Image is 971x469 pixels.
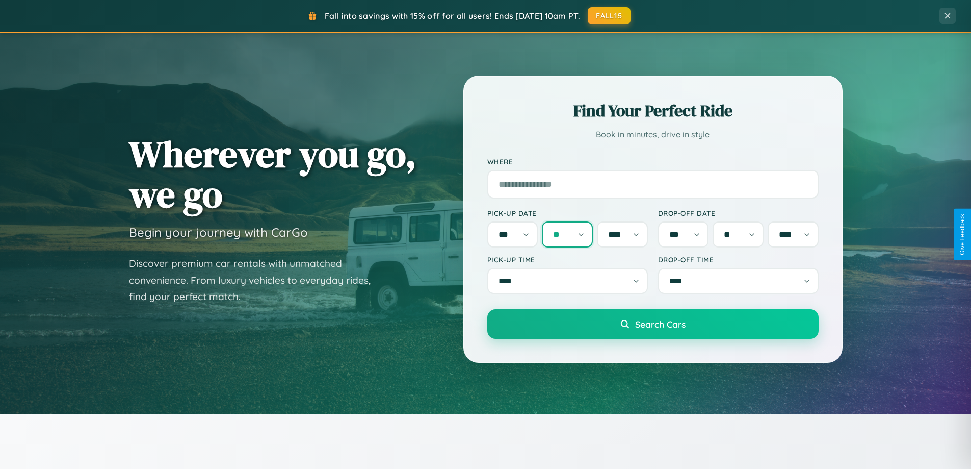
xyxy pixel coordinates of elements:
[129,255,384,305] p: Discover premium car rentals with unmatched convenience. From luxury vehicles to everyday rides, ...
[487,255,648,264] label: Pick-up Time
[487,309,819,339] button: Search Cars
[325,11,580,21] span: Fall into savings with 15% off for all users! Ends [DATE] 10am PT.
[487,100,819,122] h2: Find Your Perfect Ride
[487,209,648,217] label: Pick-up Date
[635,318,686,330] span: Search Cars
[658,209,819,217] label: Drop-off Date
[129,225,308,240] h3: Begin your journey with CarGo
[487,157,819,166] label: Where
[588,7,631,24] button: FALL15
[129,134,416,214] h1: Wherever you go, we go
[658,255,819,264] label: Drop-off Time
[959,214,966,255] div: Give Feedback
[487,127,819,142] p: Book in minutes, drive in style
